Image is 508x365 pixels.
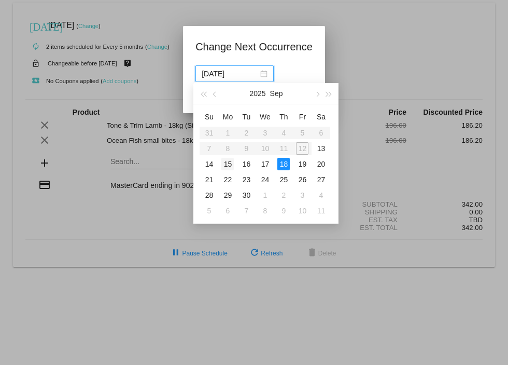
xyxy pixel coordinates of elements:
[200,187,218,203] td: 9/28/2025
[296,158,308,170] div: 19
[259,205,271,217] div: 8
[237,156,256,172] td: 9/16/2025
[218,156,237,172] td: 9/15/2025
[312,203,330,219] td: 10/11/2025
[209,83,221,104] button: Previous month (PageUp)
[315,158,327,170] div: 20
[274,109,293,125] th: Thu
[256,187,274,203] td: 10/1/2025
[203,205,215,217] div: 5
[221,189,234,201] div: 29
[293,187,312,203] td: 10/3/2025
[315,173,327,186] div: 27
[259,189,271,201] div: 1
[221,205,234,217] div: 6
[293,172,312,187] td: 9/26/2025
[312,187,330,203] td: 10/4/2025
[312,83,323,104] button: Next month (PageDown)
[270,83,283,104] button: Sep
[200,109,218,125] th: Sun
[240,189,252,201] div: 30
[203,173,215,186] div: 21
[237,187,256,203] td: 9/30/2025
[274,187,293,203] td: 10/2/2025
[293,109,312,125] th: Fri
[203,158,215,170] div: 14
[274,172,293,187] td: 9/25/2025
[296,205,308,217] div: 10
[221,158,234,170] div: 15
[200,156,218,172] td: 9/14/2025
[195,38,313,55] h1: Change Next Occurrence
[274,203,293,219] td: 10/9/2025
[274,156,293,172] td: 9/18/2025
[237,203,256,219] td: 10/7/2025
[237,109,256,125] th: Tue
[312,156,330,172] td: 9/20/2025
[218,109,237,125] th: Mon
[296,189,308,201] div: 3
[218,187,237,203] td: 9/29/2025
[259,173,271,186] div: 24
[256,156,274,172] td: 9/17/2025
[221,173,234,186] div: 22
[240,158,252,170] div: 16
[315,205,327,217] div: 11
[296,173,308,186] div: 26
[256,172,274,187] td: 9/24/2025
[237,172,256,187] td: 9/23/2025
[218,172,237,187] td: 9/22/2025
[277,173,290,186] div: 25
[277,158,290,170] div: 18
[202,68,258,79] input: Select date
[240,173,252,186] div: 23
[203,189,215,201] div: 28
[277,205,290,217] div: 9
[259,158,271,170] div: 17
[315,189,327,201] div: 4
[200,172,218,187] td: 9/21/2025
[256,109,274,125] th: Wed
[197,83,209,104] button: Last year (Control + left)
[256,203,274,219] td: 10/8/2025
[218,203,237,219] td: 10/6/2025
[315,142,327,155] div: 13
[277,189,290,201] div: 2
[240,205,252,217] div: 7
[293,156,312,172] td: 9/19/2025
[293,203,312,219] td: 10/10/2025
[312,172,330,187] td: 9/27/2025
[312,109,330,125] th: Sat
[323,83,334,104] button: Next year (Control + right)
[200,203,218,219] td: 10/5/2025
[312,141,330,156] td: 9/13/2025
[249,83,265,104] button: 2025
